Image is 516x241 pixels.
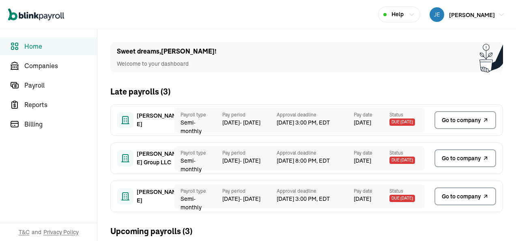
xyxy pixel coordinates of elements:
[222,187,277,195] span: Pay period
[8,3,64,26] nav: Global
[354,195,371,203] span: [DATE]
[117,60,217,68] p: Welcome to your dashboard
[222,195,277,203] span: [DATE] - [DATE]
[277,187,354,195] span: Approval deadline
[222,149,277,157] span: Pay period
[391,10,404,19] span: Help
[277,149,354,157] span: Approval deadline
[181,157,216,174] span: Semi-monthly
[434,111,496,129] a: Go to company
[354,149,389,157] span: Pay date
[137,112,177,129] span: [PERSON_NAME]
[24,119,97,129] span: Billing
[389,149,425,157] span: Status
[378,6,420,22] button: Help
[222,118,277,127] span: [DATE] - [DATE]
[354,187,389,195] span: Pay date
[277,157,354,165] span: [DATE] 8:00 PM, EDT
[24,41,97,51] span: Home
[479,42,503,73] img: Plant illustration
[137,150,177,167] span: [PERSON_NAME] Group LLC
[434,149,496,167] a: Go to company
[475,202,516,241] iframe: Chat Widget
[110,86,170,98] h2: Late payrolls ( 3 )
[442,116,481,125] span: Go to company
[277,111,354,118] span: Approval deadline
[426,6,508,24] button: [PERSON_NAME]
[449,11,495,19] span: [PERSON_NAME]
[389,111,425,118] span: Status
[181,149,216,157] span: Payroll type
[24,100,97,110] span: Reports
[389,187,425,195] span: Status
[19,228,30,236] span: T&C
[43,228,79,236] span: Privacy Policy
[354,157,371,165] span: [DATE]
[389,195,415,202] span: Due [DATE]
[110,225,192,237] h2: Upcoming payrolls ( 3 )
[32,228,41,236] span: and
[442,154,481,163] span: Go to company
[222,111,277,118] span: Pay period
[442,192,481,201] span: Go to company
[354,111,389,118] span: Pay date
[181,195,216,212] span: Semi-monthly
[277,195,354,203] span: [DATE] 3:00 PM, EDT
[389,157,415,164] span: Due [DATE]
[354,118,371,127] span: [DATE]
[181,118,216,136] span: Semi-monthly
[181,187,216,195] span: Payroll type
[24,61,97,71] span: Companies
[434,187,496,205] a: Go to company
[137,188,177,205] span: [PERSON_NAME]
[117,47,217,56] h1: Sweet dreams , [PERSON_NAME] !
[181,111,216,118] span: Payroll type
[277,118,354,127] span: [DATE] 3:00 PM, EDT
[24,80,97,90] span: Payroll
[222,157,277,165] span: [DATE] - [DATE]
[389,118,415,126] span: Due [DATE]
